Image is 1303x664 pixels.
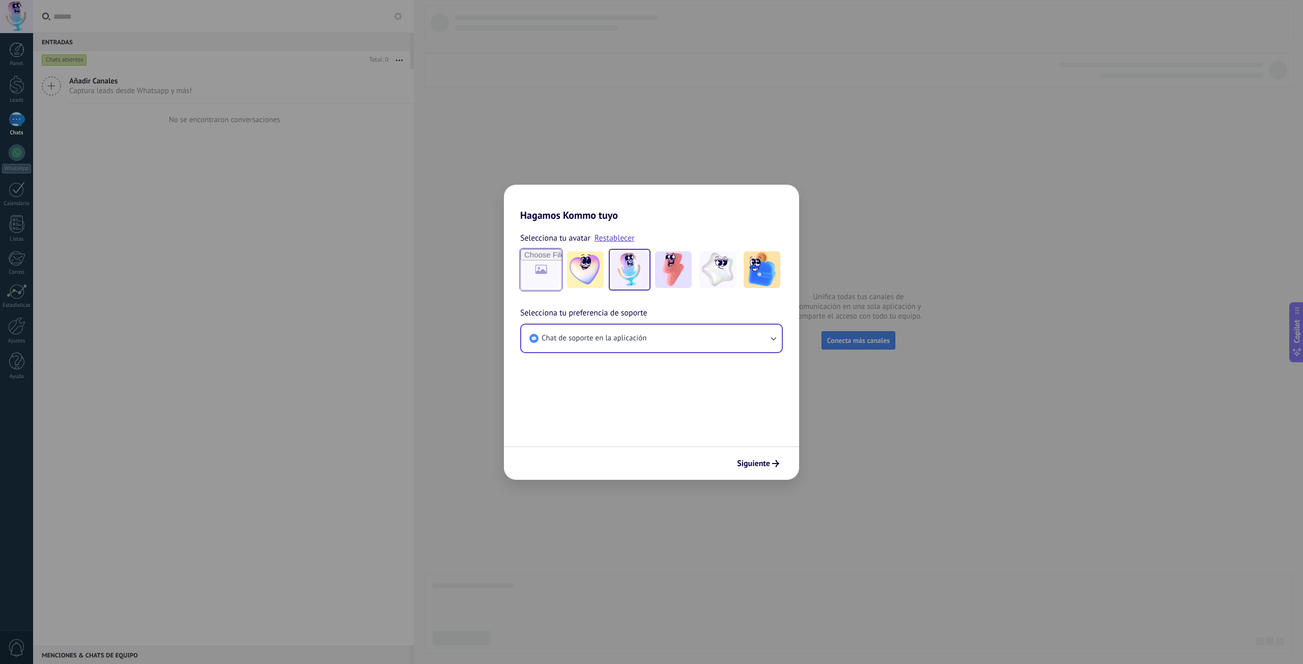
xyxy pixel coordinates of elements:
[542,333,646,343] span: Chat de soporte en la aplicación
[611,251,648,288] img: -2.jpeg
[521,325,782,352] button: Chat de soporte en la aplicación
[737,460,770,467] span: Siguiente
[699,251,736,288] img: -4.jpeg
[655,251,692,288] img: -3.jpeg
[520,307,647,320] span: Selecciona tu preferencia de soporte
[594,233,635,243] a: Restablecer
[744,251,780,288] img: -5.jpeg
[504,185,799,221] h2: Hagamos Kommo tuyo
[732,455,784,472] button: Siguiente
[520,232,590,245] span: Selecciona tu avatar
[567,251,604,288] img: -1.jpeg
